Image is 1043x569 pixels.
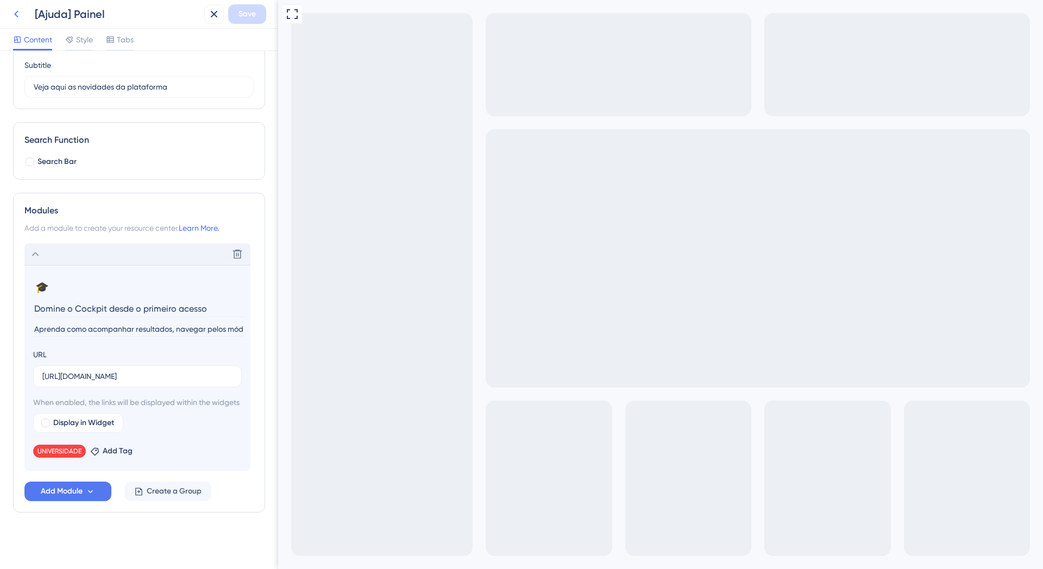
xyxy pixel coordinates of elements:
[179,224,219,232] a: Learn More.
[24,33,52,46] span: Content
[60,5,64,14] div: 3
[24,59,51,72] div: Subtitle
[147,485,202,498] span: Create a Group
[117,33,134,46] span: Tabs
[53,416,114,429] span: Display in Widget
[37,447,81,456] span: UNIVERSIDADE
[34,81,244,93] input: Description
[24,224,179,232] span: Add a module to create your resource center.
[33,322,244,337] input: Description
[90,445,133,458] button: Add Tag
[37,155,77,168] span: Search Bar
[33,348,47,361] div: URL
[76,33,93,46] span: Style
[33,300,244,317] input: Header
[103,445,133,458] span: Add Tag
[228,4,266,24] button: Save
[33,396,242,409] span: When enabled, the links will be displayed within the widgets
[33,279,51,296] button: 🎓
[41,485,83,498] span: Add Module
[238,8,256,21] span: Save
[24,482,111,501] button: Add Module
[42,370,233,382] input: your.website.com/path
[9,3,53,16] span: Get Started
[24,134,254,147] div: Search Function
[35,7,200,22] div: [Ajuda] Painel
[124,482,211,501] button: Create a Group
[24,204,254,217] div: Modules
